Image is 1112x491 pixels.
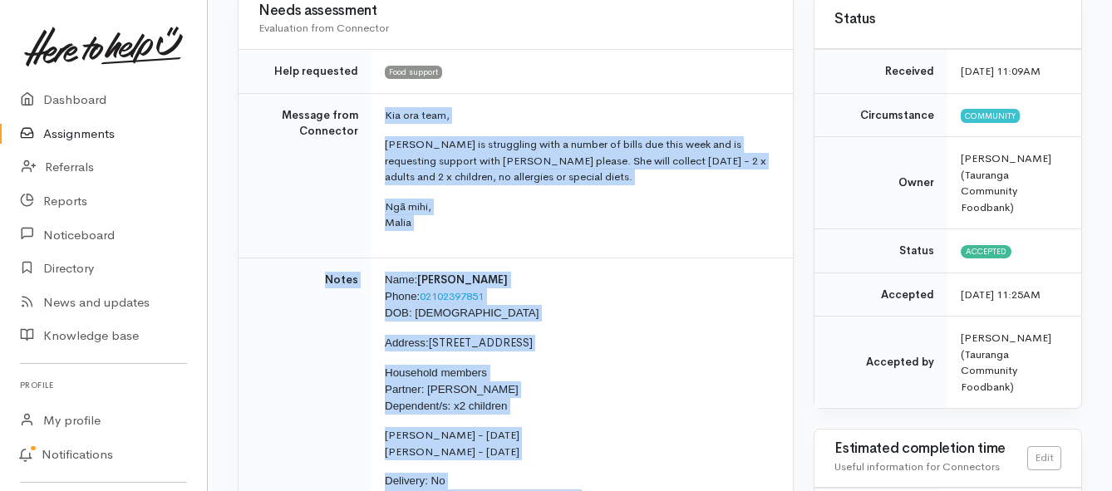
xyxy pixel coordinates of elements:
td: Status [814,229,947,273]
span: Address: [385,336,429,349]
span: [PERSON_NAME] [417,273,508,287]
td: Accepted [814,273,947,317]
span: Phone: [385,290,420,302]
span: Accepted [961,245,1011,258]
td: Accepted by [814,317,947,409]
span: [STREET_ADDRESS] [429,336,533,350]
span: Community [961,109,1020,122]
td: Circumstance [814,93,947,137]
span: DOB: [DEMOGRAPHIC_DATA] [385,307,539,319]
span: Household members Partner: [PERSON_NAME] Dependent/s: x2 children [385,366,519,412]
p: [PERSON_NAME] - [DATE] [PERSON_NAME] - [DATE] [385,427,773,459]
td: [PERSON_NAME] (Tauranga Community Foodbank) [947,317,1081,409]
a: 02102397851 [420,289,484,303]
span: Name: [385,273,417,286]
td: Help requested [239,50,371,94]
time: [DATE] 11:25AM [961,287,1041,302]
span: Useful information for Connectors [834,459,1000,474]
p: Kia ora team, [385,107,773,124]
td: Owner [814,137,947,229]
h3: Needs assessment [258,3,773,19]
span: Evaluation from Connector [258,21,389,35]
span: Food support [385,66,442,79]
span: [PERSON_NAME] (Tauranga Community Foodbank) [961,151,1051,214]
td: Message from Connector [239,93,371,258]
a: Edit [1027,446,1061,470]
time: [DATE] 11:09AM [961,64,1041,78]
h6: Profile [20,374,187,396]
td: Received [814,50,947,94]
h3: Status [834,12,1061,27]
h3: Estimated completion time [834,441,1027,457]
p: Ngā mihi, Malia [385,199,773,231]
p: [PERSON_NAME] is struggling with a number of bills due this week and is requesting support with [... [385,136,773,185]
